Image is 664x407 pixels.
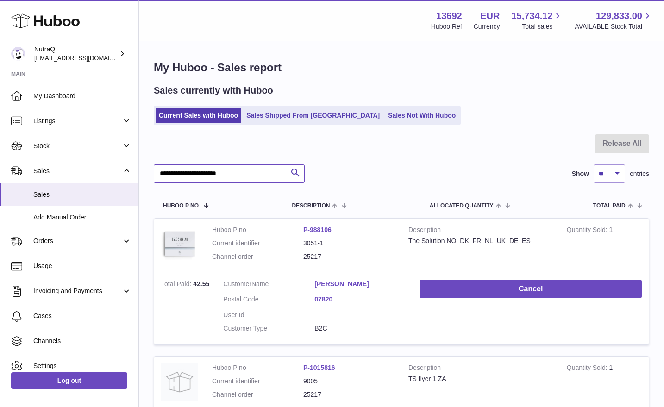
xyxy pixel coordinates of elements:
dt: Huboo P no [212,363,303,372]
strong: 13692 [436,10,462,22]
dt: Customer Type [223,324,314,333]
a: Log out [11,372,127,389]
strong: Description [408,225,553,237]
a: 15,734.12 Total sales [511,10,563,31]
a: P-1015816 [303,364,335,371]
span: 15,734.12 [511,10,552,22]
span: entries [630,169,649,178]
span: [EMAIL_ADDRESS][DOMAIN_NAME] [34,54,136,62]
a: Sales Not With Huboo [385,108,459,123]
div: The Solution NO_DK_FR_NL_UK_DE_ES [408,237,553,245]
a: [PERSON_NAME] [314,280,406,288]
span: Customer [223,280,251,288]
dt: Channel order [212,390,303,399]
span: Channels [33,337,132,345]
strong: EUR [480,10,500,22]
span: Total sales [522,22,563,31]
strong: Description [408,363,553,375]
dt: Current identifier [212,239,303,248]
dt: Current identifier [212,377,303,386]
span: Sales [33,167,122,175]
td: 1 [560,219,649,273]
span: ALLOCATED Quantity [430,203,494,209]
div: NutraQ [34,45,118,63]
dd: 25217 [303,252,395,261]
span: Description [292,203,330,209]
a: Current Sales with Huboo [156,108,241,123]
a: Sales Shipped From [GEOGRAPHIC_DATA] [243,108,383,123]
span: Add Manual Order [33,213,132,222]
span: 129,833.00 [596,10,642,22]
strong: Quantity Sold [567,364,609,374]
span: Total paid [593,203,626,209]
h1: My Huboo - Sales report [154,60,649,75]
dt: Postal Code [223,295,314,306]
strong: Total Paid [161,280,193,290]
img: 136921728478892.jpg [161,225,198,263]
dt: Huboo P no [212,225,303,234]
dd: B2C [314,324,406,333]
span: Usage [33,262,132,270]
span: Sales [33,190,132,199]
strong: Quantity Sold [567,226,609,236]
span: My Dashboard [33,92,132,100]
dd: 9005 [303,377,395,386]
span: 42.55 [193,280,209,288]
dd: 25217 [303,390,395,399]
div: Huboo Ref [431,22,462,31]
img: no-photo.jpg [161,363,198,401]
span: Orders [33,237,122,245]
dt: Name [223,280,314,291]
button: Cancel [420,280,642,299]
dt: Channel order [212,252,303,261]
span: Cases [33,312,132,320]
a: P-988106 [303,226,332,233]
img: log@nutraq.com [11,47,25,61]
span: Huboo P no [163,203,199,209]
a: 07820 [314,295,406,304]
h2: Sales currently with Huboo [154,84,273,97]
label: Show [572,169,589,178]
span: AVAILABLE Stock Total [575,22,653,31]
span: Settings [33,362,132,370]
div: TS flyer 1 ZA [408,375,553,383]
dt: User Id [223,311,314,319]
span: Stock [33,142,122,150]
span: Listings [33,117,122,125]
span: Invoicing and Payments [33,287,122,295]
dd: 3051-1 [303,239,395,248]
a: 129,833.00 AVAILABLE Stock Total [575,10,653,31]
div: Currency [474,22,500,31]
